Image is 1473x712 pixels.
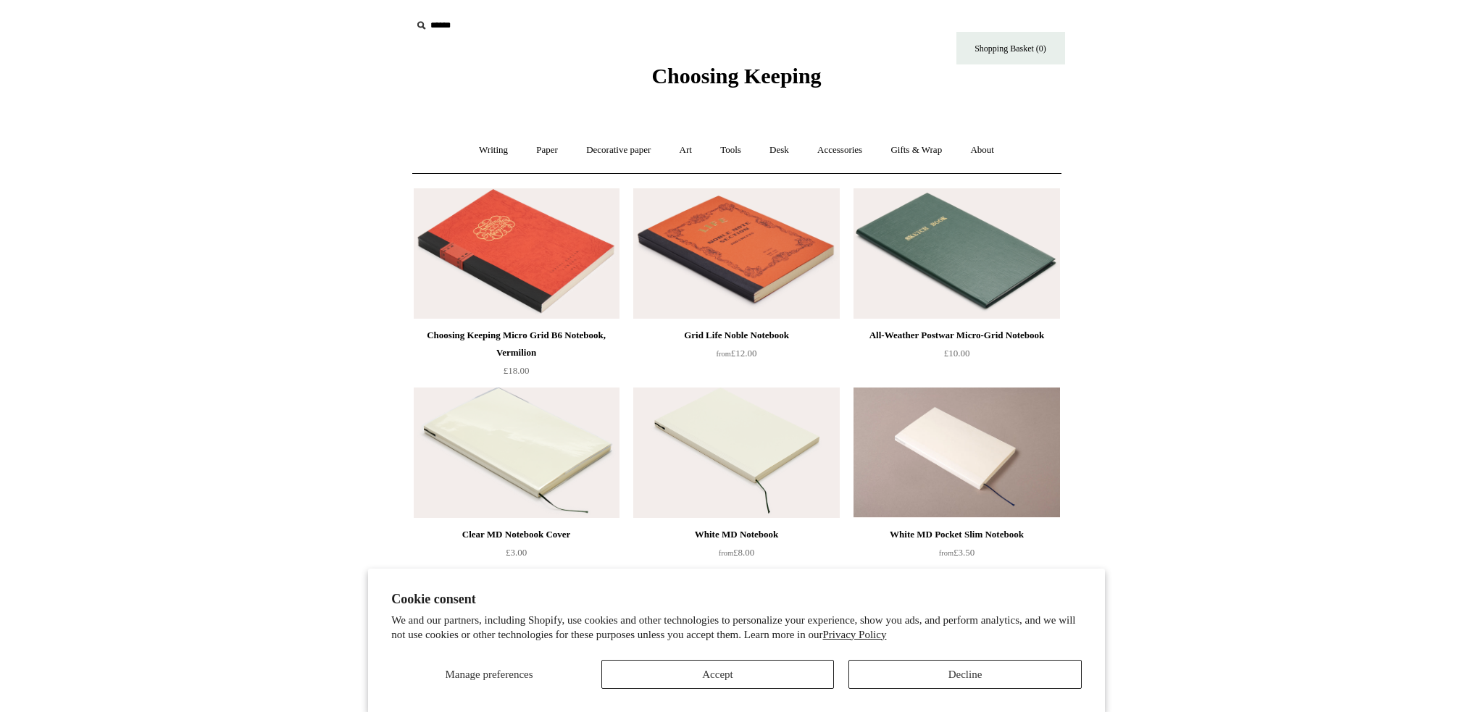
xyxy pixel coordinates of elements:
a: Grid Life Noble Notebook from£12.00 [633,327,839,386]
a: White MD Notebook White MD Notebook [633,388,839,518]
a: Choosing Keeping Micro Grid B6 Notebook, Vermilion £18.00 [414,327,619,386]
div: White MD Notebook [637,526,835,543]
span: Choosing Keeping [651,64,821,88]
img: All-Weather Postwar Micro-Grid Notebook [854,188,1059,319]
a: Writing [466,131,521,169]
a: Desk [756,131,802,169]
a: Tools [707,131,754,169]
a: Decorative paper [573,131,664,169]
a: Art [667,131,705,169]
span: from [717,350,731,358]
div: White MD Pocket Slim Notebook [857,526,1056,543]
a: Accessories [804,131,875,169]
div: All-Weather Postwar Micro-Grid Notebook [857,327,1056,344]
div: Grid Life Noble Notebook [637,327,835,344]
button: Decline [848,660,1082,689]
span: from [939,549,954,557]
a: White MD Pocket Slim Notebook White MD Pocket Slim Notebook [854,388,1059,518]
h2: Cookie consent [391,592,1082,607]
img: White MD Pocket Slim Notebook [854,388,1059,518]
span: from [719,549,733,557]
span: £12.00 [717,348,757,359]
span: £18.00 [504,365,530,376]
div: Choosing Keeping Micro Grid B6 Notebook, Vermilion [417,327,616,361]
a: Gifts & Wrap [877,131,955,169]
a: White MD Notebook from£8.00 [633,526,839,585]
a: Shopping Basket (0) [956,32,1065,64]
span: £8.00 [719,547,754,558]
span: £3.50 [939,547,975,558]
a: Clear MD Notebook Cover Clear MD Notebook Cover [414,388,619,518]
a: Clear MD Notebook Cover £3.00 [414,526,619,585]
a: Choosing Keeping Micro Grid B6 Notebook, Vermilion Choosing Keeping Micro Grid B6 Notebook, Vermi... [414,188,619,319]
p: We and our partners, including Shopify, use cookies and other technologies to personalize your ex... [391,613,1082,642]
span: Manage preferences [445,669,533,680]
div: Clear MD Notebook Cover [417,526,616,543]
a: About [957,131,1007,169]
img: White MD Notebook [633,388,839,518]
a: White MD Pocket Slim Notebook from£3.50 [854,526,1059,585]
span: £10.00 [944,348,970,359]
a: Grid Life Noble Notebook Grid Life Noble Notebook [633,188,839,319]
a: Choosing Keeping [651,75,821,85]
button: Accept [601,660,835,689]
span: £3.00 [506,547,527,558]
button: Manage preferences [391,660,587,689]
a: All-Weather Postwar Micro-Grid Notebook All-Weather Postwar Micro-Grid Notebook [854,188,1059,319]
a: All-Weather Postwar Micro-Grid Notebook £10.00 [854,327,1059,386]
img: Choosing Keeping Micro Grid B6 Notebook, Vermilion [414,188,619,319]
a: Privacy Policy [823,629,887,640]
img: Clear MD Notebook Cover [414,388,619,518]
img: Grid Life Noble Notebook [633,188,839,319]
a: Paper [523,131,571,169]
